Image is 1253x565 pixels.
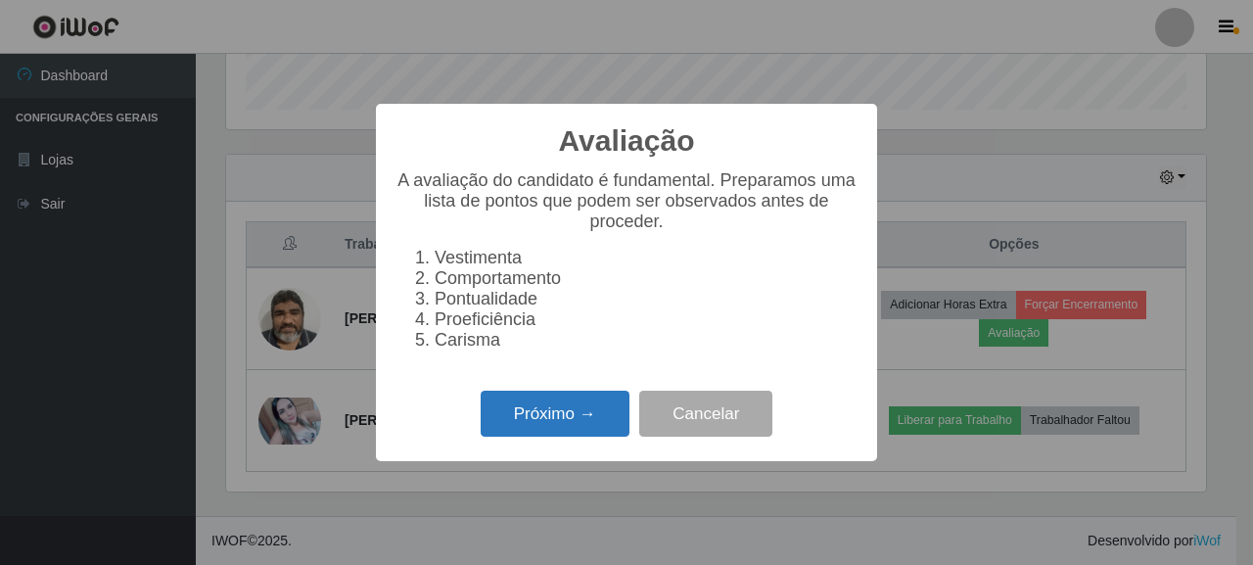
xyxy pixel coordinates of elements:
[481,391,629,437] button: Próximo →
[435,248,858,268] li: Vestimenta
[435,289,858,309] li: Pontualidade
[435,268,858,289] li: Comportamento
[435,309,858,330] li: Proeficiência
[559,123,695,159] h2: Avaliação
[639,391,772,437] button: Cancelar
[435,330,858,351] li: Carisma
[395,170,858,232] p: A avaliação do candidato é fundamental. Preparamos uma lista de pontos que podem ser observados a...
